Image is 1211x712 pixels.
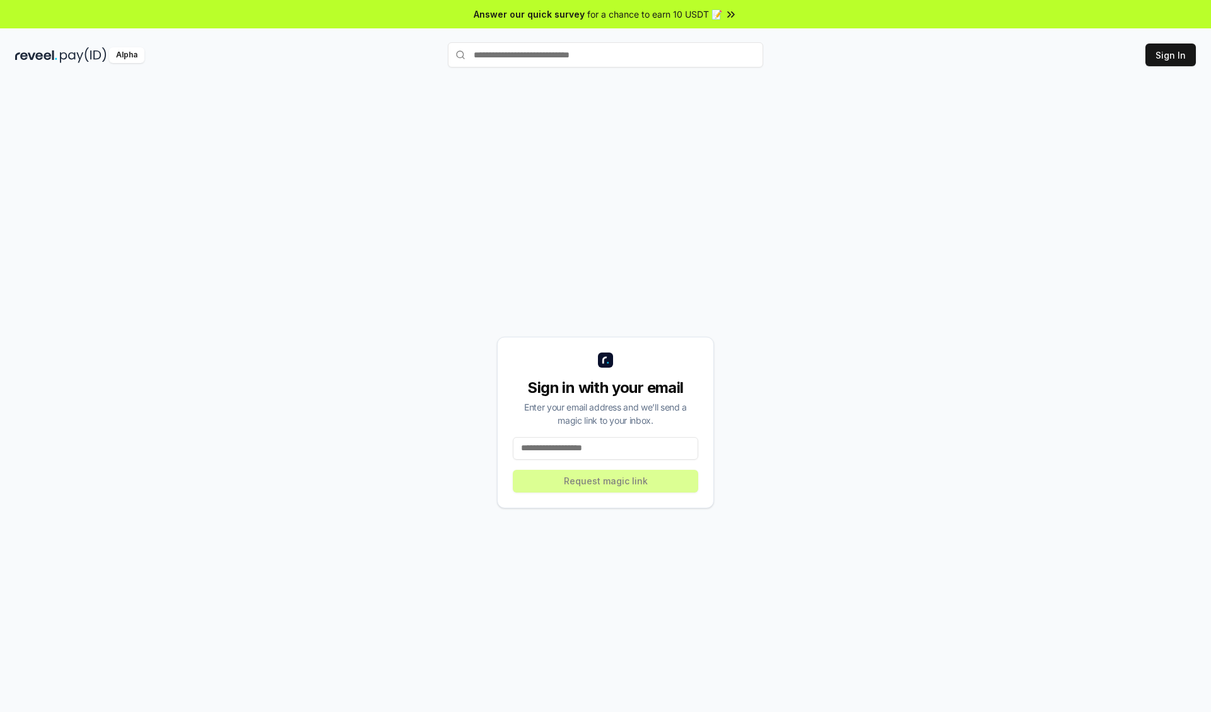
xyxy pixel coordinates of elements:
div: Enter your email address and we’ll send a magic link to your inbox. [513,400,698,427]
button: Sign In [1145,44,1196,66]
img: logo_small [598,353,613,368]
span: Answer our quick survey [474,8,585,21]
div: Alpha [109,47,144,63]
span: for a chance to earn 10 USDT 📝 [587,8,722,21]
div: Sign in with your email [513,378,698,398]
img: reveel_dark [15,47,57,63]
img: pay_id [60,47,107,63]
